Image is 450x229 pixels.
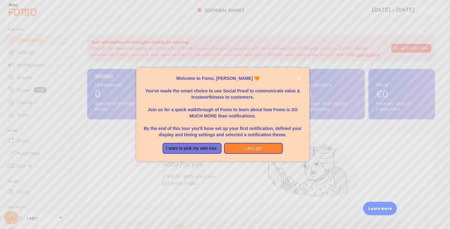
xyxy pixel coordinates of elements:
p: By the end of this tour you'll have set up your first notification, defined your display and timi... [144,119,302,138]
button: Let's go! [224,143,283,154]
p: Welcome to Fomo, [PERSON_NAME] 🧡 [144,75,302,81]
div: Welcome to Fomo, Timo Bouwmeester 🧡You&amp;#39;ve made the smart choice to use Social Proof to co... [136,68,309,162]
button: I want to pick my own tour. [162,143,222,154]
div: Learn more [363,202,397,215]
p: Learn more [368,206,392,211]
button: close, [295,75,302,82]
p: You've made the smart choice to use Social Proof to communicate value & trustworthiness to custom... [144,81,302,100]
p: Join us for a quick walkthrough of Fomo to learn about how Fomo is SO MUCH MORE than notifications. [144,100,302,119]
